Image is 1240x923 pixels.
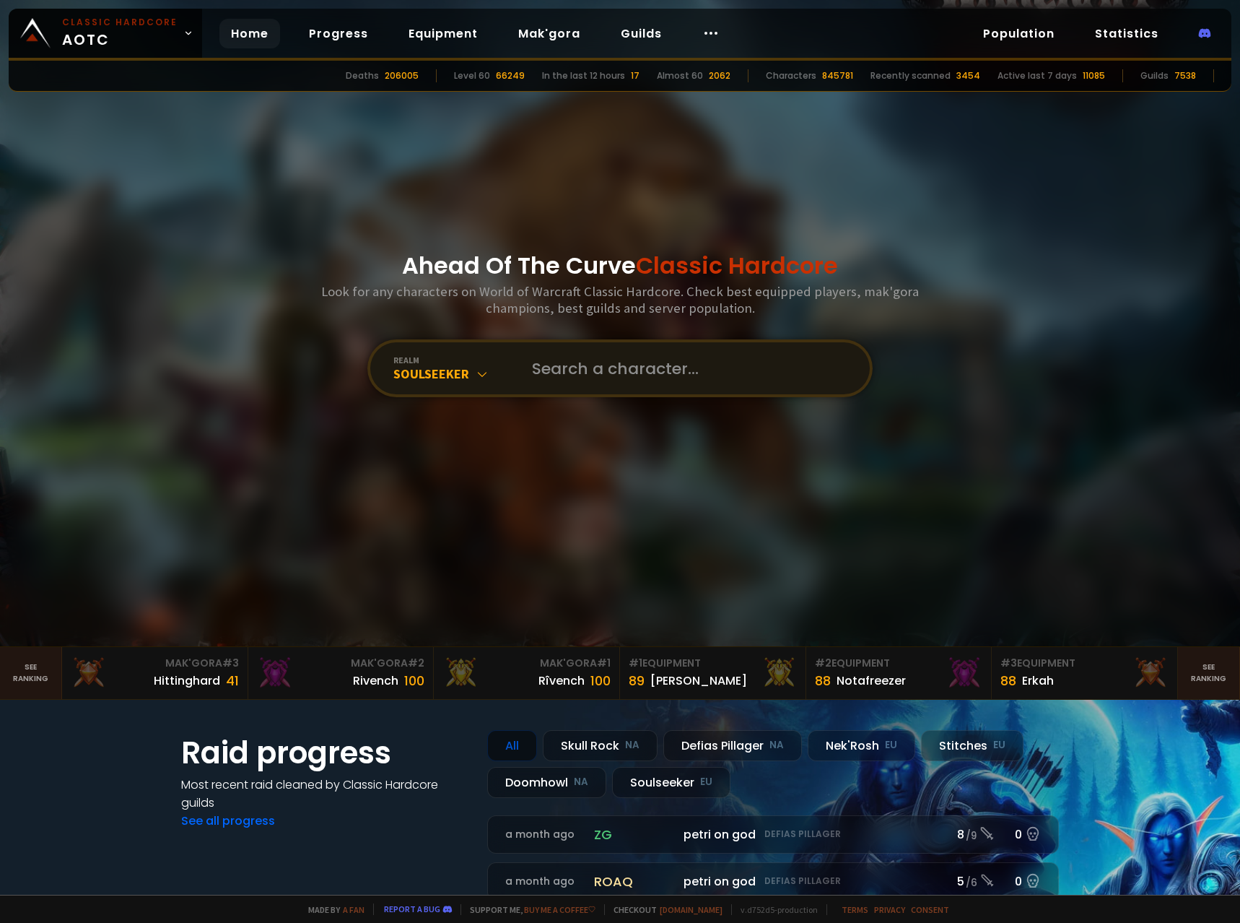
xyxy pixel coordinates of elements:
div: All [487,730,537,761]
div: Mak'Gora [257,656,425,671]
a: [DOMAIN_NAME] [660,904,722,915]
span: Made by [300,904,364,915]
div: 3454 [956,69,980,82]
a: Buy me a coffee [524,904,595,915]
a: Mak'Gora#3Hittinghard41 [62,647,248,699]
div: Skull Rock [543,730,658,761]
a: Mak'Gora#2Rivench100 [248,647,435,699]
div: Soulseeker [393,365,515,382]
div: In the last 12 hours [542,69,625,82]
a: Progress [297,19,380,48]
div: Almost 60 [657,69,703,82]
a: Mak'Gora#1Rîvench100 [434,647,620,699]
a: See all progress [181,812,275,829]
a: Mak'gora [507,19,592,48]
div: 7538 [1174,69,1196,82]
div: 2062 [709,69,730,82]
div: Hittinghard [154,672,220,690]
span: AOTC [62,16,178,51]
div: Doomhowl [487,767,606,798]
small: NA [574,775,588,789]
div: Equipment [629,656,797,671]
small: NA [625,738,639,753]
span: # 2 [815,656,831,670]
div: 845781 [822,69,853,82]
div: 11085 [1083,69,1105,82]
div: 100 [404,671,424,690]
span: # 3 [1000,656,1017,670]
div: 66249 [496,69,525,82]
a: a fan [343,904,364,915]
div: Equipment [815,656,983,671]
a: Seeranking [1178,647,1240,699]
a: Report a bug [384,903,440,914]
span: # 2 [408,656,424,670]
div: realm [393,355,515,365]
div: Mak'Gora [71,656,239,671]
a: a month agoroaqpetri on godDefias Pillager5 /60 [487,862,1059,901]
div: 206005 [385,69,419,82]
small: Classic Hardcore [62,16,178,29]
div: 88 [1000,671,1016,690]
div: 17 [631,69,639,82]
h1: Raid progress [181,730,470,776]
div: Defias Pillager [663,730,802,761]
small: EU [885,738,897,753]
div: Soulseeker [612,767,730,798]
input: Search a character... [523,342,852,394]
span: Support me, [460,904,595,915]
span: Checkout [604,904,722,915]
div: Rîvench [538,672,585,690]
a: #3Equipment88Erkah [992,647,1178,699]
div: Notafreezer [837,672,906,690]
div: 41 [226,671,239,690]
div: Recently scanned [870,69,951,82]
small: EU [700,775,712,789]
a: Terms [842,904,868,915]
div: Mak'Gora [442,656,611,671]
span: # 3 [222,656,239,670]
a: Home [219,19,280,48]
div: Active last 7 days [997,69,1077,82]
div: Deaths [346,69,379,82]
a: Consent [911,904,949,915]
a: Privacy [874,904,905,915]
a: Population [972,19,1066,48]
div: Level 60 [454,69,490,82]
h3: Look for any characters on World of Warcraft Classic Hardcore. Check best equipped players, mak'g... [315,283,925,316]
span: # 1 [629,656,642,670]
div: Rivench [353,672,398,690]
div: Nek'Rosh [808,730,915,761]
div: Guilds [1140,69,1169,82]
a: #1Equipment89[PERSON_NAME] [620,647,806,699]
div: Erkah [1022,672,1054,690]
div: Characters [766,69,816,82]
a: #2Equipment88Notafreezer [806,647,992,699]
a: Statistics [1083,19,1170,48]
small: NA [769,738,784,753]
small: EU [993,738,1005,753]
h1: Ahead Of The Curve [402,248,838,283]
span: # 1 [597,656,611,670]
div: 89 [629,671,645,690]
a: Classic HardcoreAOTC [9,9,202,58]
div: 100 [590,671,611,690]
div: 88 [815,671,831,690]
h4: Most recent raid cleaned by Classic Hardcore guilds [181,776,470,812]
div: Stitches [921,730,1023,761]
a: Equipment [397,19,489,48]
a: a month agozgpetri on godDefias Pillager8 /90 [487,815,1059,854]
a: Guilds [609,19,673,48]
span: v. d752d5 - production [731,904,818,915]
div: Equipment [1000,656,1169,671]
span: Classic Hardcore [636,249,838,282]
div: [PERSON_NAME] [650,672,747,690]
